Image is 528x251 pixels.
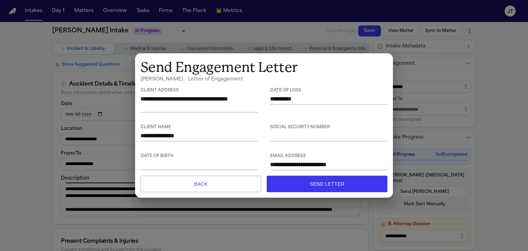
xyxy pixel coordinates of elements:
button: Send Letter [267,176,387,192]
span: Email Address [270,154,387,159]
h6: [PERSON_NAME] - Letter of Engagement [141,76,387,83]
span: Client Name [141,125,258,130]
button: Back [141,176,261,192]
h1: Send Engagement Letter [141,59,387,76]
span: Date of Loss [270,88,387,93]
span: Date Of Birth [141,154,258,159]
span: Client Address [141,88,258,93]
span: Social Security Number [270,125,387,130]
